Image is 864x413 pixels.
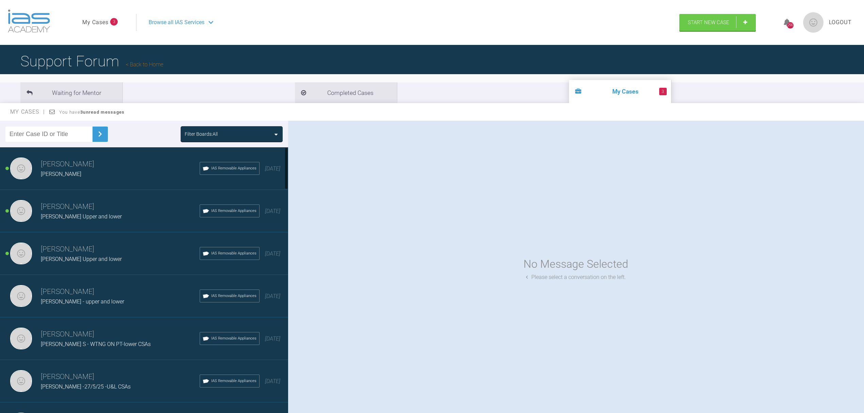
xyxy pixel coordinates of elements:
[5,127,93,142] input: Enter Case ID or Title
[688,19,729,26] span: Start New Case
[41,171,81,177] span: [PERSON_NAME]
[80,110,124,115] strong: 3 unread messages
[803,12,824,33] img: profile.png
[20,49,163,73] h1: Support Forum
[211,250,256,257] span: IAS Removable Appliances
[569,80,671,103] li: My Cases
[41,329,200,340] h3: [PERSON_NAME]
[211,208,256,214] span: IAS Removable Appliances
[41,298,124,305] span: [PERSON_NAME] - upper and lower
[126,61,163,68] a: Back to Home
[41,341,151,347] span: [PERSON_NAME] S - WTNG ON PT-lower CSAs
[95,129,105,139] img: chevronRight.28bd32b0.svg
[149,18,204,27] span: Browse all IAS Services
[211,335,256,342] span: IAS Removable Appliances
[41,244,200,255] h3: [PERSON_NAME]
[59,110,125,115] span: You have
[41,383,131,390] span: [PERSON_NAME] -27/5/25 -U&L CSAs
[10,158,32,179] img: Nicola Bone
[41,256,122,262] span: [PERSON_NAME] Upper and lower
[41,286,200,298] h3: [PERSON_NAME]
[659,88,667,95] span: 3
[265,378,280,384] span: [DATE]
[265,208,280,214] span: [DATE]
[41,371,200,383] h3: [PERSON_NAME]
[82,18,109,27] a: My Cases
[211,293,256,299] span: IAS Removable Appliances
[524,255,628,273] div: No Message Selected
[679,14,756,31] a: Start New Case
[211,165,256,171] span: IAS Removable Appliances
[10,109,45,115] span: My Cases
[8,10,50,33] img: logo-light.3e3ef733.png
[41,201,200,213] h3: [PERSON_NAME]
[10,243,32,264] img: Nicola Bone
[265,293,280,299] span: [DATE]
[787,22,794,29] div: 290
[829,18,852,27] a: Logout
[41,213,122,220] span: [PERSON_NAME] Upper and lower
[211,378,256,384] span: IAS Removable Appliances
[185,130,218,138] div: Filter Boards: All
[10,370,32,392] img: Nicola Bone
[265,250,280,257] span: [DATE]
[10,328,32,349] img: Nicola Bone
[265,165,280,172] span: [DATE]
[265,335,280,342] span: [DATE]
[10,285,32,307] img: Nicola Bone
[295,82,397,103] li: Completed Cases
[20,82,122,103] li: Waiting for Mentor
[526,273,626,282] div: Please select a conversation on the left.
[110,18,118,26] span: 3
[10,200,32,222] img: Nicola Bone
[41,159,200,170] h3: [PERSON_NAME]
